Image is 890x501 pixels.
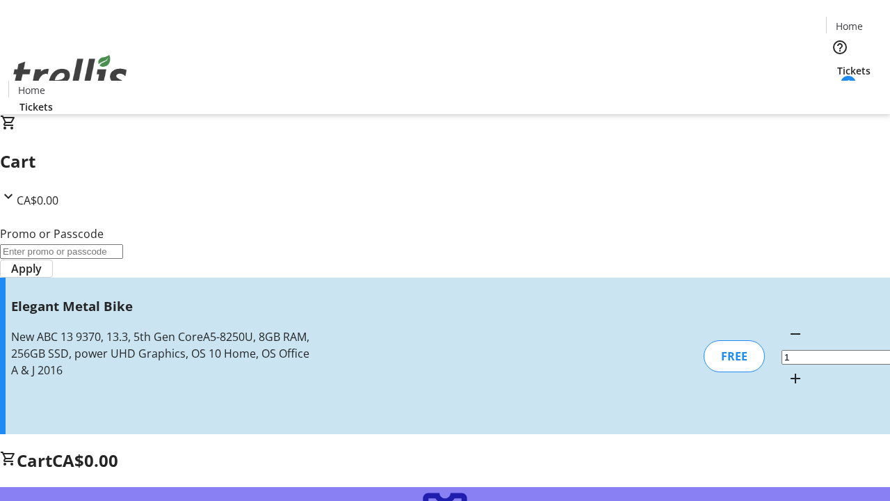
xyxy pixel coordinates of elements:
span: Apply [11,260,42,277]
a: Tickets [8,100,64,114]
button: Decrement by one [782,320,809,348]
span: CA$0.00 [17,193,58,208]
a: Tickets [826,63,882,78]
div: New ABC 13 9370, 13.3, 5th Gen CoreA5-8250U, 8GB RAM, 256GB SSD, power UHD Graphics, OS 10 Home, ... [11,328,315,379]
button: Increment by one [782,365,809,392]
button: Cart [826,78,854,106]
span: Home [18,83,45,97]
span: Tickets [837,63,871,78]
a: Home [827,19,871,33]
button: Help [826,33,854,61]
span: Home [836,19,863,33]
h3: Elegant Metal Bike [11,296,315,316]
span: CA$0.00 [52,449,118,472]
span: Tickets [19,100,53,114]
div: FREE [704,340,765,372]
img: Orient E2E Organization WaCTkDsiJL's Logo [8,40,132,109]
a: Home [9,83,54,97]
